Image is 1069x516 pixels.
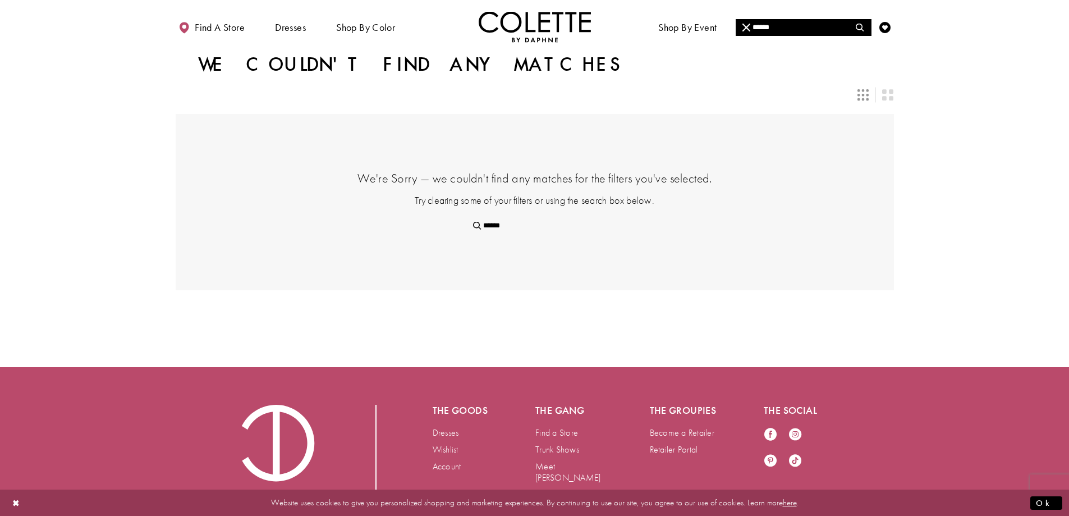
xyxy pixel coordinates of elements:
a: Trunk Shows [535,444,579,455]
img: Colette by Daphne [236,405,320,516]
a: Toggle search [852,11,869,42]
div: Search form [466,217,603,234]
a: Account [433,460,461,472]
a: Visit our Instagram - Opens in new tab [788,427,802,442]
span: Shop By Event [655,11,719,42]
a: Meet [PERSON_NAME] [535,460,600,483]
a: Check Wishlist [877,11,893,42]
input: Search [736,19,871,36]
button: Submit Search [849,19,871,36]
span: Shop by color [333,11,398,42]
a: Meet the designer [745,11,828,42]
h5: The social [764,405,833,416]
a: Retailer Portal [650,444,698,455]
a: Dresses [433,427,459,439]
a: Wishlist [433,444,458,455]
img: Colette by Daphne [479,11,591,42]
span: Switch layout to 2 columns [882,89,893,101]
span: Switch layout to 3 columns [857,89,869,101]
button: Close Search [736,19,758,36]
a: Become a Retailer [650,427,714,439]
p: Try clearing some of your filters or using the search box below. [232,193,838,207]
a: Visit Home Page [479,11,591,42]
h4: We're Sorry — we couldn't find any matches for the filters you've selected. [232,170,838,186]
span: Dresses [275,22,306,33]
a: Visit our TikTok - Opens in new tab [788,454,802,469]
p: Website uses cookies to give you personalized shopping and marketing experiences. By continuing t... [81,495,988,510]
a: here [783,497,797,508]
span: Dresses [272,11,309,42]
a: Visit our Facebook - Opens in new tab [764,427,777,442]
span: Shop By Event [658,22,717,33]
span: Find a store [195,22,245,33]
div: Layout Controls [169,83,901,107]
ul: Follow us [758,422,819,474]
div: Search form [736,19,871,36]
button: Close Dialog [7,493,26,513]
a: Find a Store [535,427,578,439]
button: Submit Search [466,217,488,234]
span: Shop by color [336,22,395,33]
h1: We couldn't find any matches [198,53,626,76]
a: Visit our Pinterest - Opens in new tab [764,454,777,469]
h5: The goods [433,405,491,416]
h5: The gang [535,405,605,416]
h5: The groupies [650,405,719,416]
a: Find a store [176,11,247,42]
a: Visit Colette by Daphne Homepage [236,405,320,516]
input: Search [466,217,603,234]
button: Submit Dialog [1030,496,1062,510]
a: Blog [535,488,552,500]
